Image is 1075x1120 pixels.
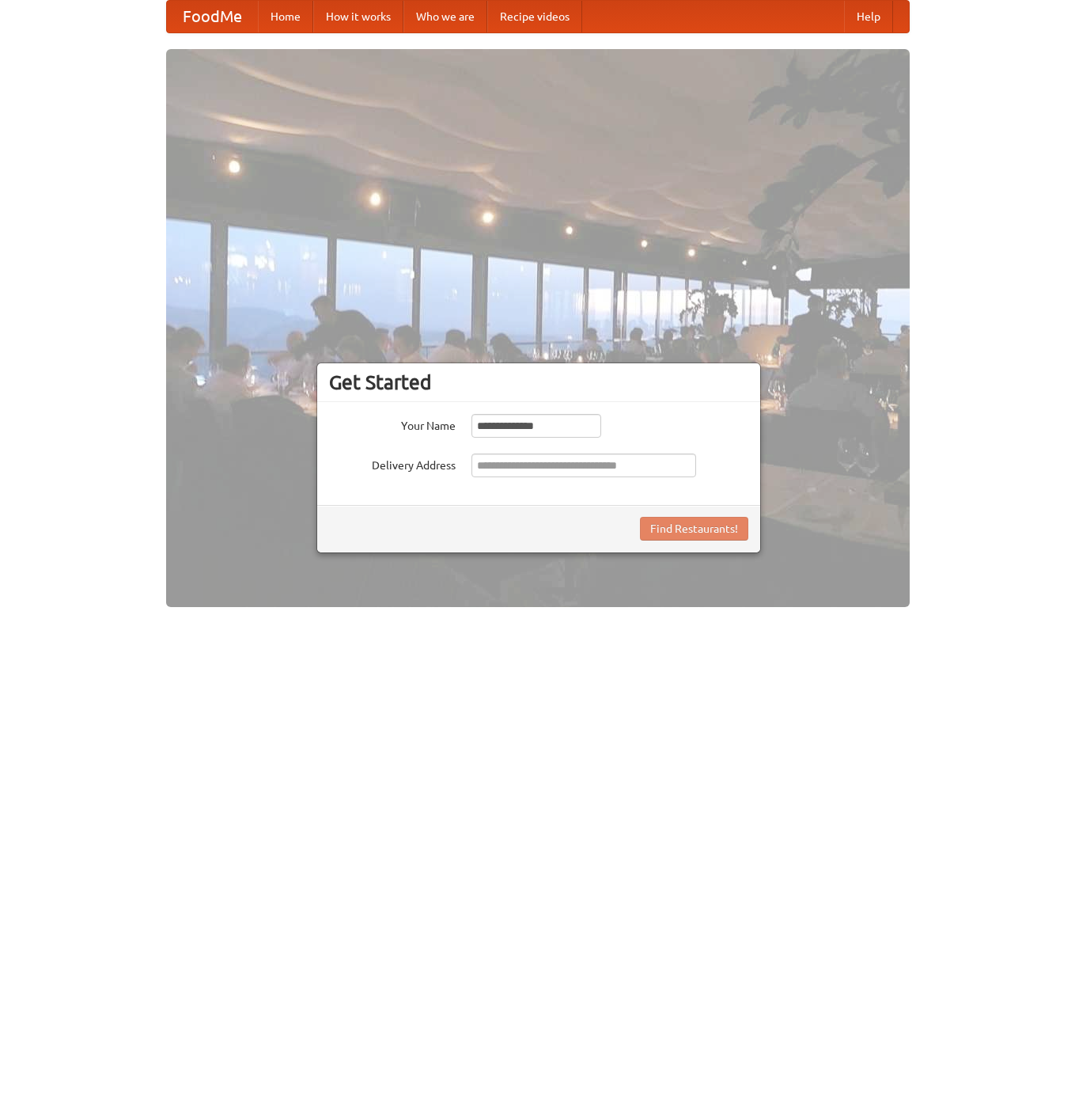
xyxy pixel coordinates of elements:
[258,1,313,32] a: Home
[640,517,748,541] button: Find Restaurants!
[329,414,456,434] label: Your Name
[329,370,748,394] h3: Get Started
[313,1,403,32] a: How it works
[167,1,258,32] a: FoodMe
[403,1,487,32] a: Who we are
[844,1,893,32] a: Help
[329,454,456,473] label: Delivery Address
[487,1,582,32] a: Recipe videos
